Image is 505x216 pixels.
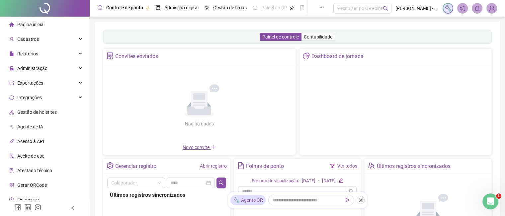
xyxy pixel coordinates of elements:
[98,5,102,10] span: clock-circle
[9,51,14,56] span: file
[233,197,240,204] img: sparkle-icon.fc2bf0ac1784a2077858766a79e2daf3.svg
[17,139,44,144] span: Acesso à API
[300,5,304,10] span: book
[156,5,160,10] span: file-done
[200,163,227,169] a: Abrir registro
[9,37,14,41] span: user-add
[358,198,363,202] span: close
[110,191,223,199] div: Últimos registros sincronizados
[17,124,43,129] span: Agente de IA
[9,22,14,27] span: home
[302,178,315,184] div: [DATE]
[311,51,364,62] div: Dashboard de jornada
[9,110,14,114] span: apartment
[106,5,143,10] span: Controle de ponto
[322,178,336,184] div: [DATE]
[383,6,388,11] span: search
[482,193,498,209] iframe: Intercom live chat
[290,6,294,10] span: pushpin
[218,180,224,185] span: search
[17,51,38,56] span: Relatórios
[349,189,354,194] span: search
[183,145,216,150] span: Novo convite
[17,66,47,71] span: Administração
[9,139,14,144] span: api
[164,5,199,10] span: Admissão digital
[107,52,114,59] span: solution
[15,204,21,211] span: facebook
[487,3,497,13] img: 89511
[377,161,451,172] div: Últimos registros sincronizados
[25,204,31,211] span: linkedin
[345,198,350,202] span: send
[9,168,14,173] span: solution
[17,95,42,100] span: Integrações
[496,193,501,199] span: 1
[70,206,75,210] span: left
[474,5,480,11] span: bell
[338,178,343,182] span: edit
[9,81,14,85] span: export
[262,34,299,39] span: Painel de controle
[253,5,257,10] span: dashboard
[17,153,44,159] span: Aceite de uso
[107,162,114,169] span: setting
[246,161,284,172] div: Folhas de ponto
[17,109,57,115] span: Gestão de holerites
[17,36,39,42] span: Cadastros
[9,154,14,158] span: audit
[368,162,375,169] span: team
[17,80,43,86] span: Exportações
[9,95,14,100] span: sync
[304,34,332,39] span: Contabilidade
[230,195,266,205] div: Agente QR
[146,6,150,10] span: pushpin
[17,22,44,27] span: Página inicial
[205,5,209,10] span: sun
[261,5,287,10] span: Painel do DP
[17,197,39,202] span: Financeiro
[213,5,247,10] span: Gestão de férias
[17,182,47,188] span: Gerar QRCode
[169,120,230,127] div: Não há dados
[210,144,216,150] span: plus
[17,168,52,173] span: Atestado técnico
[237,162,244,169] span: file-text
[252,178,299,184] div: Período de visualização:
[395,5,439,12] span: [PERSON_NAME] - [PERSON_NAME]
[337,163,357,169] a: Ver todos
[115,161,156,172] div: Gerenciar registro
[444,5,452,12] img: sparkle-icon.fc2bf0ac1784a2077858766a79e2daf3.svg
[303,52,310,59] span: pie-chart
[35,204,41,211] span: instagram
[9,197,14,202] span: dollar
[318,178,319,184] div: -
[319,5,324,10] span: ellipsis
[115,51,158,62] div: Convites enviados
[330,164,335,168] span: filter
[9,66,14,71] span: lock
[9,183,14,187] span: qrcode
[460,5,465,11] span: notification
